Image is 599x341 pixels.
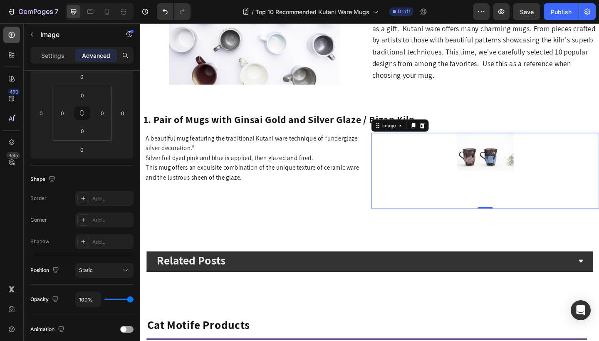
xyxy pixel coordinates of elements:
input: Auto [76,292,101,307]
input: 0 [74,70,90,83]
div: Beta [6,152,20,159]
div: Shadow [30,238,50,245]
div: Opacity [30,294,60,305]
span: Static [79,267,93,273]
div: Add... [92,217,131,224]
input: 0px [74,89,91,101]
input: 0px [96,107,109,119]
input: 0 [116,107,129,119]
input: 0 [35,107,47,119]
div: Shape [30,174,57,185]
img: gempages_474370993796678811-d33344aa-8b1d-4315-a443-8ea8e400ad1a.jpg [313,119,437,161]
span: Draft [398,8,410,15]
div: Image [262,108,280,115]
p: ⁠⁠⁠⁠⁠⁠⁠ [3,97,496,112]
button: Save [513,3,540,20]
div: Add... [92,195,131,203]
div: Border [30,195,47,202]
div: Corner [30,216,47,224]
p: Advanced [82,51,110,60]
div: Add... [92,238,131,246]
span: / [252,7,254,16]
iframe: Design area [140,23,599,341]
p: 7 [54,7,58,17]
input: 0 [74,143,90,156]
p: Settings [41,51,64,60]
button: Publish [544,3,579,20]
div: Position [30,265,61,276]
span: Save [520,8,534,15]
div: Animation [30,324,66,335]
strong: 1. Pair of Mugs with Ginsai Gold and Silver Glaze / Bizan Kiln [3,98,299,112]
p: A beautiful mug featuring the traditional Kutani ware technique of “underglaze silver decoration.... [6,120,247,173]
div: 450 [8,89,20,95]
span: Cat Motife Products [7,320,119,336]
button: 7 [3,3,62,20]
div: Rich Text Editor. Editing area: main [5,119,248,174]
div: Open Intercom Messenger [571,300,591,320]
div: Publish [551,7,572,16]
strong: Related Posts [18,250,93,266]
input: 0px [56,107,69,119]
button: Static [75,263,134,278]
div: Undo/Redo [157,3,191,20]
p: Image [40,30,111,40]
input: 0px [74,125,91,137]
span: Top 10 Recommended Kutani Ware Mugs [255,7,369,16]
